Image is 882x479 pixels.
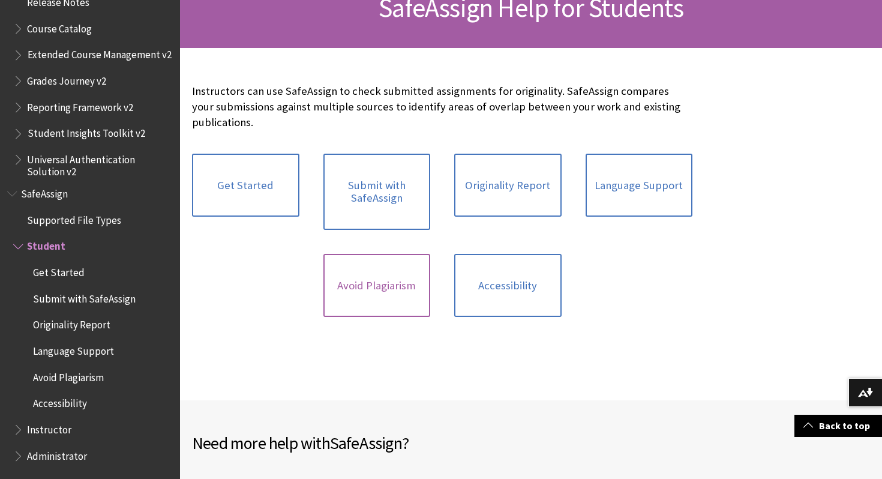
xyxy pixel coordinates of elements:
[33,367,104,384] span: Avoid Plagiarism
[27,97,133,113] span: Reporting Framework v2
[27,45,171,61] span: Extended Course Management v2
[454,154,562,217] a: Originality Report
[192,83,692,131] p: Instructors can use SafeAssign to check submitted assignments for originality. SafeAssign compare...
[192,154,299,217] a: Get Started
[33,341,114,357] span: Language Support
[27,71,106,87] span: Grades Journey v2
[21,184,68,200] span: SafeAssign
[323,154,431,230] a: Submit with SafeAssign
[330,432,402,454] span: SafeAssign
[27,236,65,253] span: Student
[27,210,121,226] span: Supported File Types
[33,315,110,331] span: Originality Report
[794,415,882,437] a: Back to top
[27,124,145,140] span: Student Insights Toolkit v2
[27,446,87,462] span: Administrator
[27,420,71,436] span: Instructor
[33,394,87,410] span: Accessibility
[7,184,173,466] nav: Book outline for Blackboard SafeAssign
[27,19,92,35] span: Course Catalog
[33,289,136,305] span: Submit with SafeAssign
[27,149,172,178] span: Universal Authentication Solution v2
[323,254,431,318] a: Avoid Plagiarism
[454,254,562,318] a: Accessibility
[192,430,531,456] h2: Need more help with ?
[586,154,693,217] a: Language Support
[33,262,85,279] span: Get Started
